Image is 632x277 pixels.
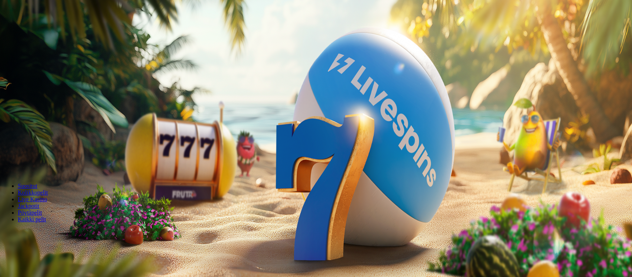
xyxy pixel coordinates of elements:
[18,216,46,222] a: Kaikki pelit
[18,183,37,189] a: Suositut
[18,203,39,209] a: Jackpotit
[3,170,629,223] nav: Lobby
[3,170,629,237] header: Lobby
[18,189,48,196] a: Kolikkopelit
[18,196,47,202] a: Live Kasino
[18,209,42,216] a: Pöytäpelit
